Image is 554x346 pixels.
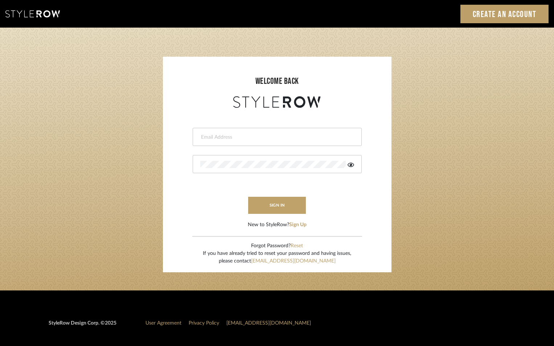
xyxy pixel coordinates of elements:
[170,75,384,88] div: welcome back
[248,221,307,229] div: New to StyleRow?
[189,321,219,326] a: Privacy Policy
[251,259,336,264] a: [EMAIL_ADDRESS][DOMAIN_NAME]
[203,242,351,250] div: Forgot Password?
[289,221,307,229] button: Sign Up
[145,321,181,326] a: User Agreement
[248,197,306,214] button: sign in
[460,5,549,23] a: Create an Account
[200,134,352,141] input: Email Address
[49,319,116,333] div: StyleRow Design Corp. ©2025
[291,242,303,250] button: Reset
[203,250,351,265] div: If you have already tried to reset your password and having issues, please contact
[226,321,311,326] a: [EMAIL_ADDRESS][DOMAIN_NAME]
